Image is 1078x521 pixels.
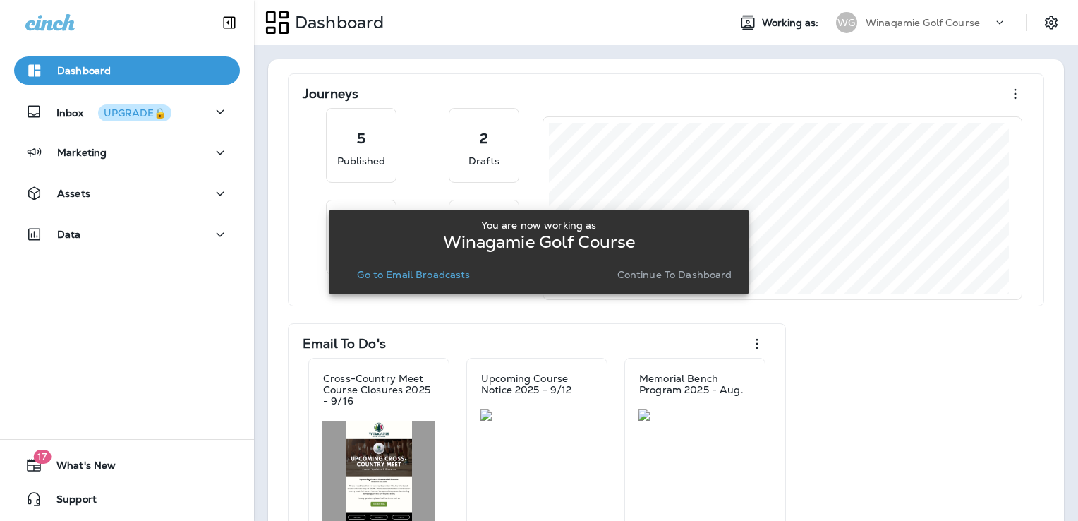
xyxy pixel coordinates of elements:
[57,188,90,199] p: Assets
[866,17,980,28] p: Winagamie Golf Course
[1038,10,1064,35] button: Settings
[289,12,384,33] p: Dashboard
[42,493,97,510] span: Support
[57,65,111,76] p: Dashboard
[42,460,116,477] span: What's New
[612,265,738,285] button: Continue to Dashboard
[323,373,435,407] p: Cross-Country Meet Course Closures 2025 - 9/16
[762,17,822,29] span: Working as:
[351,265,476,285] button: Go to Email Broadcasts
[57,147,107,158] p: Marketing
[14,451,240,479] button: 17What's New
[33,450,51,464] span: 17
[14,220,240,248] button: Data
[303,337,386,351] p: Email To Do's
[14,97,240,126] button: InboxUPGRADE🔒
[481,220,596,231] p: You are now working as
[104,108,166,118] div: UPGRADE🔒
[14,138,240,167] button: Marketing
[210,8,249,37] button: Collapse Sidebar
[303,87,358,101] p: Journeys
[14,179,240,208] button: Assets
[836,12,857,33] div: WG
[443,236,636,248] p: Winagamie Golf Course
[617,269,732,280] p: Continue to Dashboard
[357,269,470,280] p: Go to Email Broadcasts
[14,485,240,513] button: Support
[57,229,81,240] p: Data
[98,104,171,121] button: UPGRADE🔒
[56,104,171,119] p: Inbox
[14,56,240,85] button: Dashboard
